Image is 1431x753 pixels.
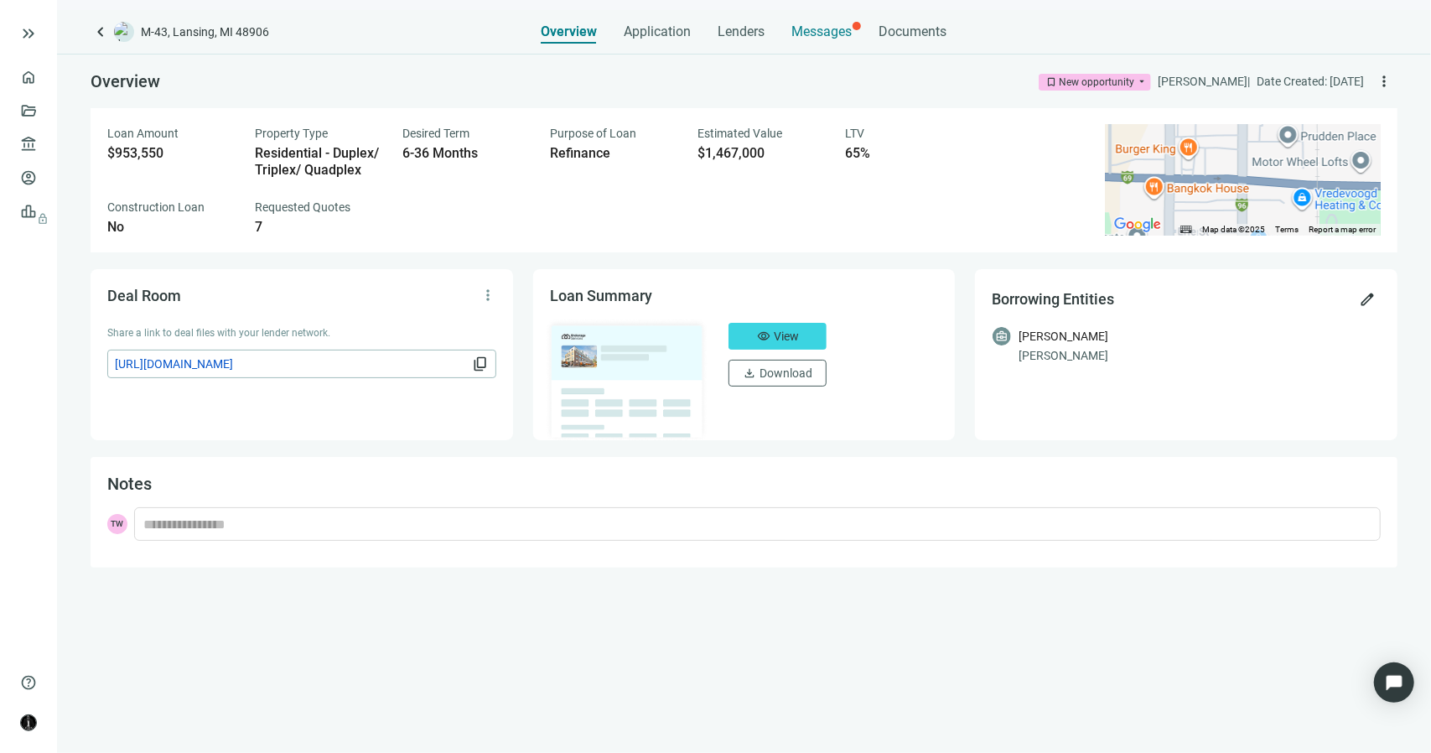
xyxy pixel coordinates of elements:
[728,323,827,350] button: visibilityView
[18,23,39,44] button: keyboard_double_arrow_right
[107,200,205,214] span: Construction Loan
[1309,225,1376,234] a: Report a map error
[107,287,181,304] span: Deal Room
[697,127,782,140] span: Estimated Value
[255,219,382,236] div: 7
[474,282,501,309] button: more_vert
[141,23,269,40] span: M-43, Lansing, MI 48906
[550,145,677,162] div: Refinance
[107,514,127,534] span: TW
[91,22,111,42] a: keyboard_arrow_left
[545,318,709,442] img: dealOverviewImg
[542,23,598,40] span: Overview
[1371,68,1397,95] button: more_vert
[1045,76,1057,88] span: bookmark
[760,366,812,380] span: Download
[107,474,152,494] span: Notes
[1354,286,1381,313] button: edit
[1257,72,1364,91] div: Date Created: [DATE]
[107,327,330,339] span: Share a link to deal files with your lender network.
[992,290,1114,308] span: Borrowing Entities
[1359,291,1376,308] span: edit
[1019,327,1108,345] div: [PERSON_NAME]
[792,23,853,39] span: Messages
[1202,225,1265,234] span: Map data ©2025
[1180,224,1192,236] button: Keyboard shortcuts
[115,355,469,373] span: [URL][DOMAIN_NAME]
[718,23,765,40] span: Lenders
[114,22,134,42] img: deal-logo
[255,145,382,179] div: Residential - Duplex/ Triplex/ Quadplex
[107,145,235,162] div: $953,550
[402,127,469,140] span: Desired Term
[550,127,636,140] span: Purpose of Loan
[20,674,37,691] span: help
[480,287,496,304] span: more_vert
[550,287,652,304] span: Loan Summary
[728,360,827,387] button: downloadDownload
[1376,73,1392,90] span: more_vert
[879,23,947,40] span: Documents
[1110,214,1165,236] a: Open this area in Google Maps (opens a new window)
[1374,662,1414,703] div: Open Intercom Messenger
[402,145,530,162] div: 6-36 Months
[21,715,36,730] img: avatar
[1110,214,1165,236] img: Google
[625,23,692,40] span: Application
[757,330,770,343] span: visibility
[1158,72,1250,91] div: [PERSON_NAME] |
[774,330,799,343] span: View
[1019,346,1381,365] div: [PERSON_NAME]
[107,127,179,140] span: Loan Amount
[743,366,756,380] span: download
[697,145,825,162] div: $1,467,000
[1059,74,1134,91] div: New opportunity
[107,219,235,236] div: No
[845,145,972,162] div: 65%
[91,71,160,91] span: Overview
[1275,225,1299,234] a: Terms (opens in new tab)
[845,127,864,140] span: LTV
[472,356,489,372] span: content_copy
[255,127,328,140] span: Property Type
[255,200,350,214] span: Requested Quotes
